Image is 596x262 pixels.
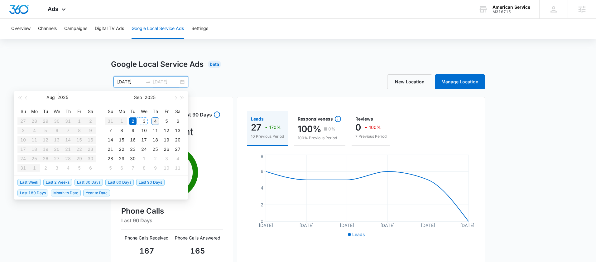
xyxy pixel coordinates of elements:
[172,135,183,145] td: 2025-09-20
[172,235,223,241] p: Phone Calls Answered
[161,106,172,116] th: Fr
[355,134,387,139] p: 7 Previous Period
[132,19,184,39] button: Google Local Service Ads
[138,145,150,154] td: 2025-09-24
[435,74,485,89] a: Manage Location
[174,127,181,134] div: 13
[172,163,183,173] td: 2025-10-11
[269,125,281,130] p: 170%
[161,163,172,173] td: 2025-10-10
[151,117,159,125] div: 4
[43,179,72,186] span: Last 2 Weeks
[172,145,183,154] td: 2025-09-27
[74,106,85,116] th: Fr
[117,78,143,85] input: Start date
[172,106,183,116] th: Sa
[107,155,114,162] div: 28
[355,122,361,132] p: 0
[146,79,151,84] span: to
[163,136,170,144] div: 19
[129,146,137,153] div: 23
[127,135,138,145] td: 2025-09-16
[11,19,31,39] button: Overview
[161,126,172,135] td: 2025-09-12
[17,190,48,196] span: Last 180 Days
[421,223,435,228] tspan: [DATE]
[83,190,110,196] span: Year to Date
[116,106,127,116] th: Mo
[105,106,116,116] th: Su
[118,136,125,144] div: 15
[85,163,96,173] td: 2025-09-06
[172,245,223,257] p: 165
[140,136,148,144] div: 17
[140,164,148,172] div: 8
[62,106,74,116] th: Th
[134,91,142,104] button: Sep
[118,164,125,172] div: 6
[138,126,150,135] td: 2025-09-10
[129,127,137,134] div: 9
[121,217,223,224] h6: Last 90 Days
[95,19,124,39] button: Digital TV Ads
[129,136,137,144] div: 16
[151,136,159,144] div: 18
[387,74,432,89] a: New Location
[380,223,395,228] tspan: [DATE]
[172,154,183,163] td: 2025-10-04
[140,117,148,125] div: 3
[53,164,60,172] div: 3
[251,134,284,139] p: 10 Previous Period
[261,219,263,224] tspan: 0
[261,185,263,190] tspan: 4
[328,127,335,131] p: 0%
[116,135,127,145] td: 2025-09-15
[150,145,161,154] td: 2025-09-25
[121,235,172,241] p: Phone Calls Received
[111,59,204,70] h1: Google Local Service Ads
[46,91,55,104] button: Aug
[17,179,41,186] span: Last Week
[261,154,263,159] tspan: 8
[74,163,85,173] td: 2025-09-05
[251,117,284,121] div: Leads
[42,164,49,172] div: 2
[153,78,179,85] input: End date
[107,164,114,172] div: 5
[191,19,208,39] button: Settings
[38,19,57,39] button: Channels
[145,91,156,104] button: 2025
[129,155,137,162] div: 30
[107,146,114,153] div: 21
[107,136,114,144] div: 14
[163,127,170,134] div: 12
[118,155,125,162] div: 29
[163,117,170,125] div: 5
[127,126,138,135] td: 2025-09-09
[161,154,172,163] td: 2025-10-03
[116,163,127,173] td: 2025-10-06
[48,6,58,12] span: Ads
[259,223,273,228] tspan: [DATE]
[105,154,116,163] td: 2025-09-28
[161,116,172,126] td: 2025-09-05
[174,146,181,153] div: 27
[57,91,68,104] button: 2025
[136,179,165,186] span: Last 90 Days
[75,164,83,172] div: 5
[51,163,62,173] td: 2025-09-03
[62,163,74,173] td: 2025-09-04
[151,146,159,153] div: 25
[118,127,125,134] div: 8
[140,146,148,153] div: 24
[105,135,116,145] td: 2025-09-14
[251,122,261,132] p: 27
[64,19,87,39] button: Campaigns
[493,10,530,14] div: account id
[85,106,96,116] th: Sa
[64,164,72,172] div: 4
[17,106,29,116] th: Su
[105,145,116,154] td: 2025-09-21
[146,79,151,84] span: swap-right
[355,117,387,121] div: Reviews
